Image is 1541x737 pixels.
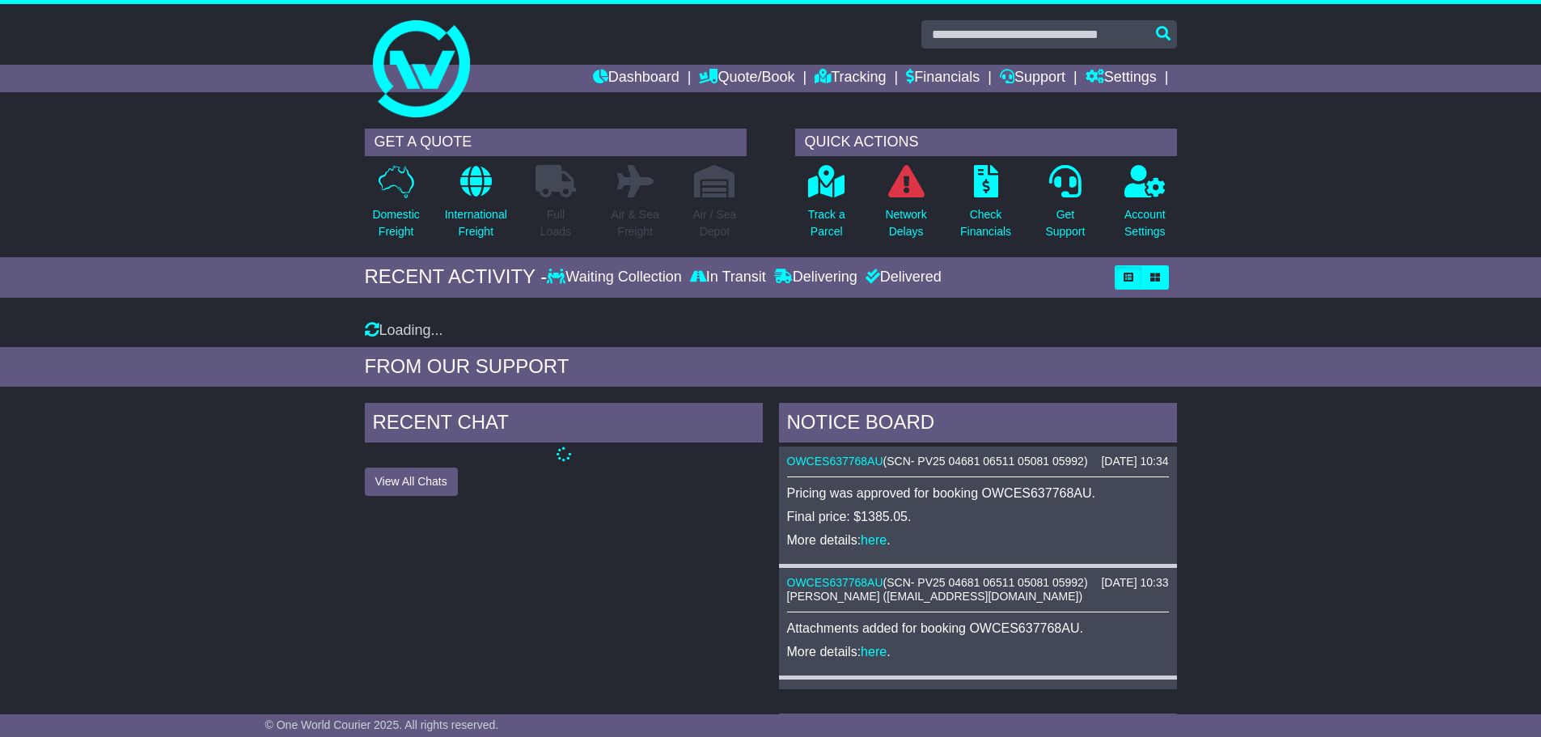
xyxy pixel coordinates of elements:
button: View All Chats [365,468,458,496]
p: More details: . [787,644,1169,659]
div: ( ) [787,576,1169,590]
span: SCN- PV25 04681 06511 05081 05992 [887,688,1084,701]
div: RECENT ACTIVITY - [365,265,548,289]
div: Delivered [862,269,942,286]
span: SCN- PV25 04681 06511 05081 05992 [887,576,1084,589]
div: FROM OUR SUPPORT [365,355,1177,379]
div: RECENT CHAT [365,403,763,447]
div: Loading... [365,322,1177,340]
a: here [861,533,887,547]
span: [PERSON_NAME] ([EMAIL_ADDRESS][DOMAIN_NAME]) [787,590,1083,603]
a: Support [1000,65,1065,92]
div: [DATE] 17:18 [1101,688,1168,701]
a: AccountSettings [1124,164,1166,249]
p: Domestic Freight [372,206,419,240]
a: here [861,645,887,659]
a: Tracking [815,65,886,92]
div: GET A QUOTE [365,129,747,156]
div: Delivering [770,269,862,286]
p: Attachments added for booking OWCES637768AU. [787,621,1169,636]
a: Track aParcel [807,164,846,249]
a: CheckFinancials [959,164,1012,249]
div: QUICK ACTIONS [795,129,1177,156]
div: In Transit [686,269,770,286]
p: Pricing was approved for booking OWCES637768AU. [787,485,1169,501]
div: ( ) [787,688,1169,701]
p: Account Settings [1124,206,1166,240]
p: Track a Parcel [808,206,845,240]
div: NOTICE BOARD [779,403,1177,447]
a: OWCES630755AU [787,688,883,701]
div: [DATE] 10:33 [1101,576,1168,590]
div: [DATE] 10:34 [1101,455,1168,468]
span: SCN- PV25 04681 06511 05081 05992 [887,455,1084,468]
a: OWCES637768AU [787,455,883,468]
p: Air / Sea Depot [693,206,737,240]
p: International Freight [445,206,507,240]
span: © One World Courier 2025. All rights reserved. [265,718,499,731]
p: Final price: $1385.05. [787,509,1169,524]
a: InternationalFreight [444,164,508,249]
a: Dashboard [593,65,679,92]
a: GetSupport [1044,164,1086,249]
p: More details: . [787,532,1169,548]
a: Quote/Book [699,65,794,92]
p: Network Delays [885,206,926,240]
a: Settings [1086,65,1157,92]
a: Financials [906,65,980,92]
a: OWCES637768AU [787,576,883,589]
p: Full Loads [536,206,576,240]
a: NetworkDelays [884,164,927,249]
a: DomesticFreight [371,164,420,249]
p: Check Financials [960,206,1011,240]
p: Air & Sea Freight [612,206,659,240]
p: Get Support [1045,206,1085,240]
div: Waiting Collection [547,269,685,286]
div: ( ) [787,455,1169,468]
